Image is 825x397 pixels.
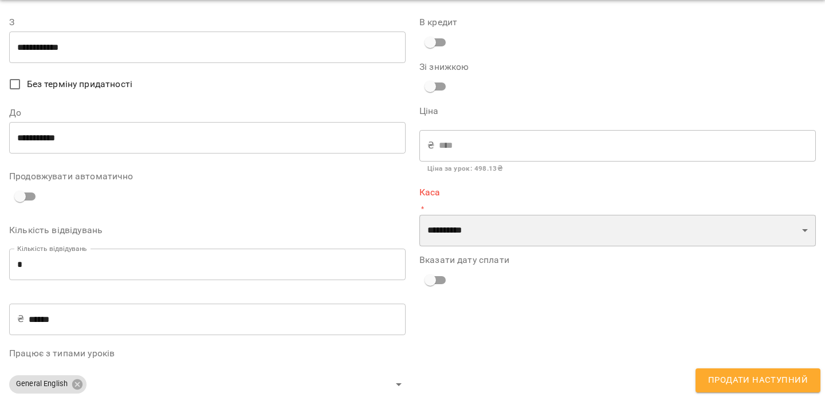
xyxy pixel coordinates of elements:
[9,375,87,394] div: General English
[9,379,74,390] span: General English
[9,226,406,235] label: Кількість відвідувань
[9,172,406,181] label: Продовжувати автоматично
[708,373,808,388] span: Продати наступний
[419,256,816,265] label: Вказати дату сплати
[419,62,552,72] label: Зі знижкою
[9,349,406,358] label: Працює з типами уроків
[9,18,406,27] label: З
[9,108,406,117] label: До
[696,368,820,392] button: Продати наступний
[427,164,502,172] b: Ціна за урок : 498.13 ₴
[27,77,132,91] span: Без терміну придатності
[419,107,816,116] label: Ціна
[419,188,816,197] label: Каса
[419,18,816,27] label: В кредит
[17,312,24,326] p: ₴
[427,139,434,152] p: ₴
